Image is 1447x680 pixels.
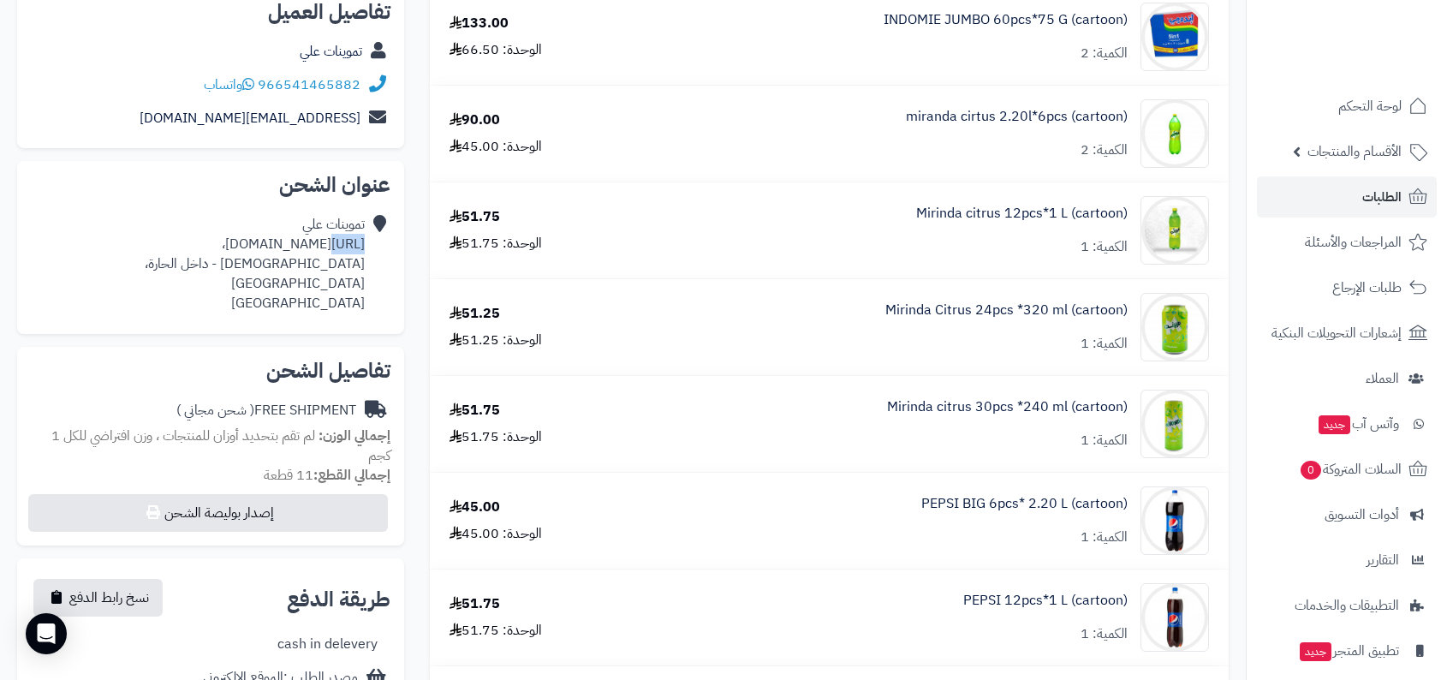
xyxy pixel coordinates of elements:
strong: إجمالي القطع: [313,465,390,486]
a: Mirinda citrus 12pcs*1 L (cartoon) [916,204,1128,224]
div: الوحدة: 45.00 [450,137,542,157]
div: Open Intercom Messenger [26,613,67,654]
img: 1747566256-XP8G23evkchGmxKUr8YaGb2gsq2hZno4-90x90.jpg [1141,196,1208,265]
h2: تفاصيل العميل [31,2,390,22]
div: 51.25 [450,304,500,324]
img: logo-2.png [1331,48,1431,84]
button: نسخ رابط الدفع [33,579,163,617]
a: تطبيق المتجرجديد [1257,630,1437,671]
div: الوحدة: 51.75 [450,427,542,447]
div: FREE SHIPMENT [176,401,356,421]
a: Mirinda citrus 30pcs *240 ml (cartoon) [887,397,1128,417]
span: جديد [1319,415,1350,434]
span: تطبيق المتجر [1298,639,1399,663]
img: 1747566616-1481083d-48b6-4b0f-b89f-c8f09a39-90x90.jpg [1141,390,1208,458]
span: التقارير [1367,548,1399,572]
img: 1747566452-bf88d184-d280-4ea7-9331-9e3669ef-90x90.jpg [1141,293,1208,361]
div: الكمية: 1 [1081,237,1128,257]
button: إصدار بوليصة الشحن [28,494,388,532]
a: السلات المتروكة0 [1257,449,1437,490]
h2: تفاصيل الشحن [31,361,390,381]
small: 11 قطعة [264,465,390,486]
div: الوحدة: 66.50 [450,40,542,60]
a: 966541465882 [258,75,360,95]
span: طلبات الإرجاع [1332,276,1402,300]
div: 45.00 [450,498,500,517]
a: واتساب [204,75,254,95]
div: الكمية: 2 [1081,140,1128,160]
span: نسخ رابط الدفع [69,588,149,608]
h2: عنوان الشحن [31,175,390,195]
strong: إجمالي الوزن: [319,426,390,446]
div: الكمية: 1 [1081,431,1128,450]
img: 1747594021-514wrKpr-GL._AC_SL1500-90x90.jpg [1141,486,1208,555]
div: 90.00 [450,110,500,130]
span: ( شحن مجاني ) [176,400,254,421]
div: الكمية: 2 [1081,44,1128,63]
a: وآتس آبجديد [1257,403,1437,444]
img: 1747283225-Screenshot%202025-05-15%20072245-90x90.jpg [1141,3,1208,71]
div: الوحدة: 51.75 [450,234,542,254]
span: العملاء [1366,367,1399,391]
div: الوحدة: 51.75 [450,621,542,641]
span: جديد [1300,642,1331,661]
a: PEPSI 12pcs*1 L (cartoon) [963,591,1128,611]
a: إشعارات التحويلات البنكية [1257,313,1437,354]
a: miranda cirtus 2.20l*6pcs (cartoon) [906,107,1128,127]
img: 1747544486-c60db756-6ee7-44b0-a7d4-ec449800-90x90.jpg [1141,99,1208,168]
a: INDOMIE JUMBO 60pcs*75 G (cartoon) [884,10,1128,30]
a: التقارير [1257,540,1437,581]
a: الطلبات [1257,176,1437,218]
span: لم تقم بتحديد أوزان للمنتجات ، وزن افتراضي للكل 1 كجم [51,426,390,466]
div: الكمية: 1 [1081,334,1128,354]
div: 51.75 [450,594,500,614]
span: أدوات التسويق [1325,503,1399,527]
a: Mirinda Citrus 24pcs *320 ml (cartoon) [885,301,1128,320]
span: المراجعات والأسئلة [1305,230,1402,254]
a: PEPSI BIG 6pcs* 2.20 L (cartoon) [921,494,1128,514]
div: تموينات علي [URL][DOMAIN_NAME]، [DEMOGRAPHIC_DATA] - داخل الحارة، [GEOGRAPHIC_DATA] [GEOGRAPHIC_D... [31,215,365,313]
span: وآتس آب [1317,412,1399,436]
a: أدوات التسويق [1257,494,1437,535]
a: التطبيقات والخدمات [1257,585,1437,626]
div: 51.75 [450,207,500,227]
h2: طريقة الدفع [287,589,390,610]
span: الطلبات [1362,185,1402,209]
a: تموينات علي [300,41,362,62]
a: طلبات الإرجاع [1257,267,1437,308]
span: إشعارات التحويلات البنكية [1271,321,1402,345]
span: السلات المتروكة [1299,457,1402,481]
span: 0 [1301,461,1321,480]
div: الوحدة: 45.00 [450,524,542,544]
a: [EMAIL_ADDRESS][DOMAIN_NAME] [140,108,360,128]
div: cash in delevery [277,635,378,654]
span: الأقسام والمنتجات [1307,140,1402,164]
img: 1747594532-18409223-8150-4f06-d44a-9c8685d0-90x90.jpg [1141,583,1208,652]
div: 133.00 [450,14,509,33]
a: العملاء [1257,358,1437,399]
span: التطبيقات والخدمات [1295,594,1399,617]
span: لوحة التحكم [1338,94,1402,118]
div: الكمية: 1 [1081,624,1128,644]
div: 51.75 [450,401,500,421]
a: لوحة التحكم [1257,86,1437,127]
div: الكمية: 1 [1081,528,1128,547]
a: المراجعات والأسئلة [1257,222,1437,263]
div: الوحدة: 51.25 [450,331,542,350]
